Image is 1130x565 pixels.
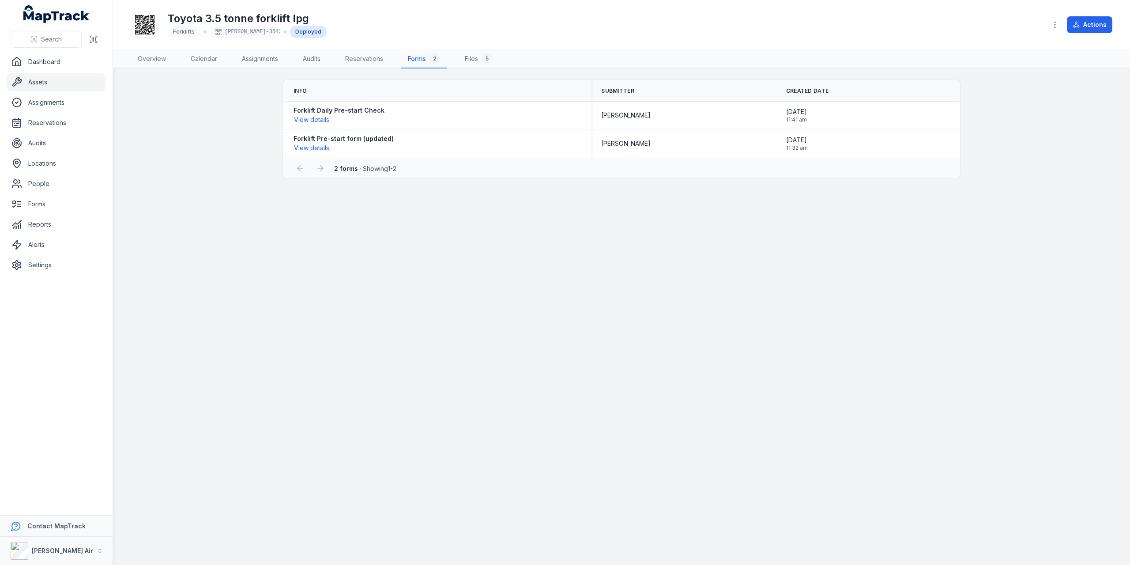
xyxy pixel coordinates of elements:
[294,143,330,153] button: View details
[7,236,105,254] a: Alerts
[296,50,328,68] a: Audits
[41,35,62,44] span: Search
[294,134,394,143] strong: Forklift Pre-start form (updated)
[786,116,807,123] span: 11:41 am
[334,165,358,172] strong: 2 forms
[23,5,90,23] a: MapTrack
[786,107,807,123] time: 8/18/2025, 11:41:40 AM
[334,165,396,172] span: · Showing 1 - 2
[294,115,330,125] button: View details
[401,50,447,68] a: Forms2
[290,26,327,38] div: Deployed
[235,50,285,68] a: Assignments
[429,53,440,64] div: 2
[184,50,224,68] a: Calendar
[338,50,390,68] a: Reservations
[786,107,807,116] span: [DATE]
[294,87,307,95] span: Info
[601,87,634,95] span: Submitter
[786,136,808,144] span: [DATE]
[210,26,280,38] div: [PERSON_NAME]-3543
[32,547,93,554] strong: [PERSON_NAME] Air
[7,134,105,152] a: Audits
[131,50,173,68] a: Overview
[1067,16,1112,33] button: Actions
[7,53,105,71] a: Dashboard
[7,114,105,132] a: Reservations
[786,87,829,95] span: Created Date
[294,106,384,115] strong: Forklift Daily Pre-start Check
[7,94,105,111] a: Assignments
[458,50,499,68] a: Files5
[168,11,327,26] h1: Toyota 3.5 tonne forklift lpg
[786,136,808,152] time: 8/18/2025, 11:32:27 AM
[7,216,105,233] a: Reports
[7,256,105,274] a: Settings
[7,155,105,172] a: Locations
[7,175,105,193] a: People
[7,195,105,213] a: Forms
[601,139,651,148] span: [PERSON_NAME]
[173,28,195,35] span: Forklifts
[11,31,82,48] button: Search
[786,144,808,152] span: 11:32 am
[27,522,86,530] strong: Contact MapTrack
[482,53,492,64] div: 5
[601,111,651,120] span: [PERSON_NAME]
[7,73,105,91] a: Assets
